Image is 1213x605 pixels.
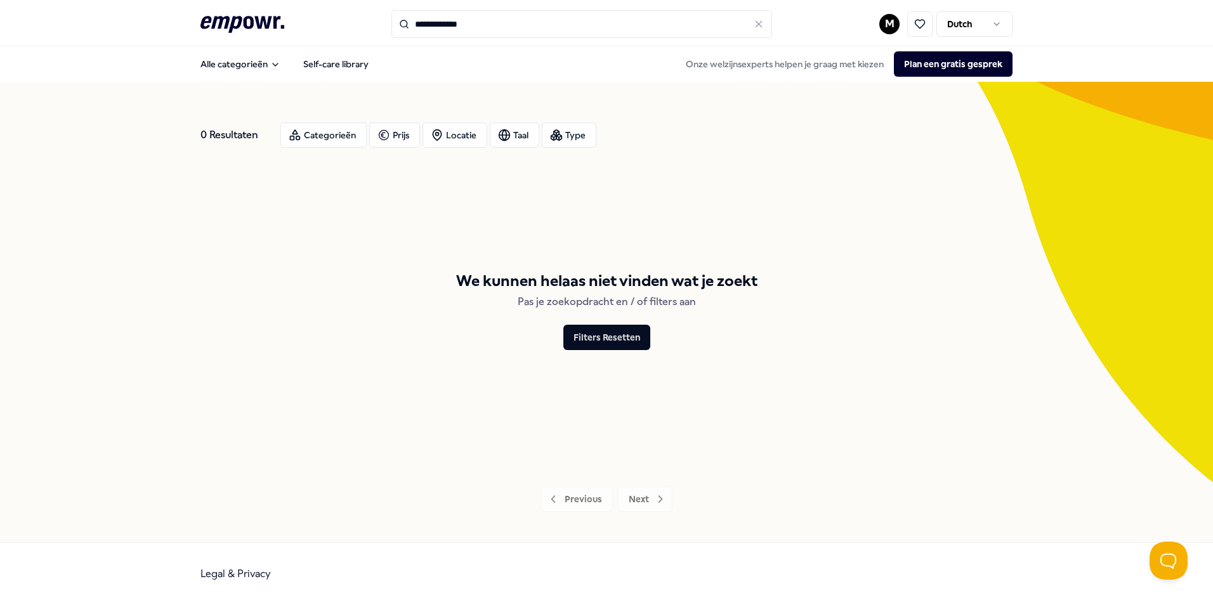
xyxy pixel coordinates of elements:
[293,51,379,77] a: Self-care library
[490,122,539,148] button: Taal
[280,122,367,148] button: Categorieën
[1150,542,1188,580] iframe: Help Scout Beacon - Open
[190,51,291,77] button: Alle categorieën
[518,294,696,310] div: Pas je zoekopdracht en / of filters aan
[423,122,487,148] button: Locatie
[456,269,757,293] div: We kunnen helaas niet vinden wat je zoekt
[200,568,271,580] a: Legal & Privacy
[676,51,1013,77] div: Onze welzijnsexperts helpen je graag met kiezen
[200,122,270,148] div: 0 Resultaten
[563,325,650,350] button: Filters Resetten
[894,51,1013,77] button: Plan een gratis gesprek
[369,122,420,148] button: Prijs
[391,10,772,38] input: Search for products, categories or subcategories
[542,122,596,148] button: Type
[879,14,900,34] button: M
[190,51,379,77] nav: Main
